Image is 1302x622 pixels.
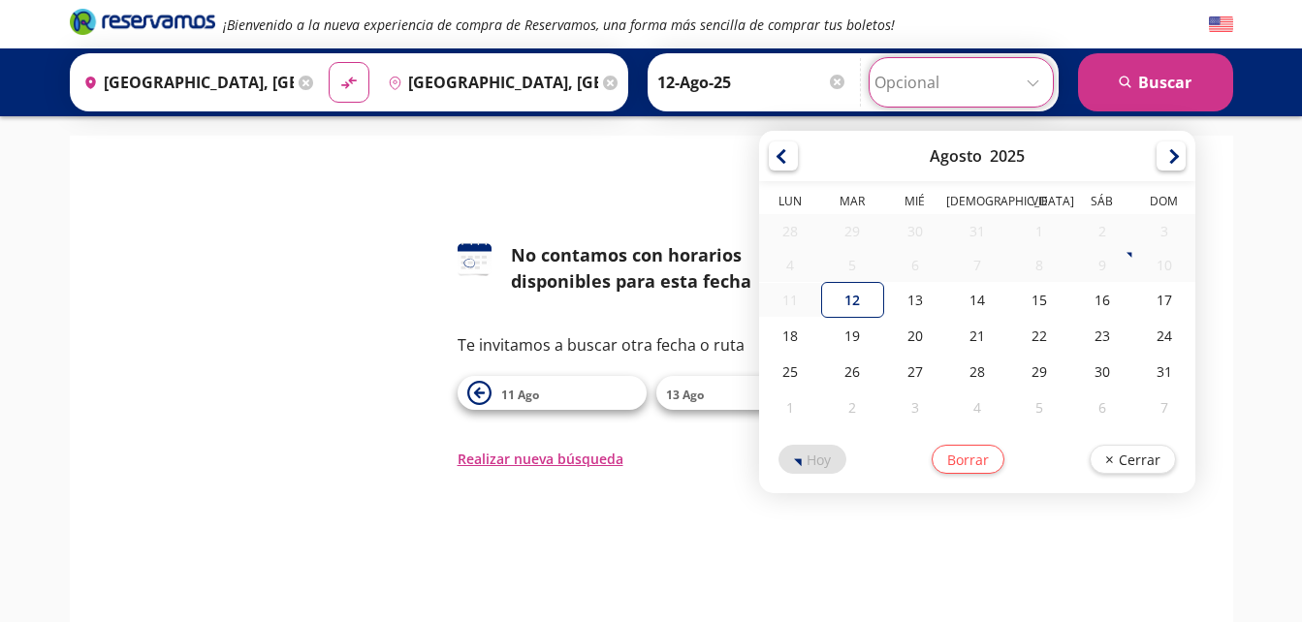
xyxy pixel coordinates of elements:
[1071,282,1133,318] div: 16-Ago-25
[821,318,883,354] div: 19-Ago-25
[511,242,845,295] div: No contamos con horarios disponibles para esta fecha
[1133,193,1195,214] th: Domingo
[884,389,946,425] div: 03-Sep-25
[1071,318,1133,354] div: 23-Ago-25
[946,214,1008,248] div: 31-Jul-25
[1071,354,1133,389] div: 30-Ago-25
[223,16,895,34] em: ¡Bienvenido a la nueva experiencia de compra de Reservamos, una forma más sencilla de comprar tus...
[930,145,982,167] div: Agosto
[1008,248,1070,282] div: 08-Ago-25
[458,376,647,410] button: 11 Ago
[759,283,821,317] div: 11-Ago-25
[656,376,845,410] button: 13 Ago
[884,193,946,214] th: Miércoles
[884,214,946,248] div: 30-Jul-25
[1071,193,1133,214] th: Sábado
[874,58,1048,107] input: Opcional
[821,354,883,389] div: 26-Ago-25
[946,193,1008,214] th: Jueves
[70,7,215,36] i: Brand Logo
[458,449,623,469] button: Realizar nueva búsqueda
[657,58,847,107] input: Elegir Fecha
[946,389,1008,425] div: 04-Sep-25
[1133,354,1195,389] div: 31-Ago-25
[821,389,883,425] div: 02-Sep-25
[990,145,1025,167] div: 2025
[759,193,821,214] th: Lunes
[884,318,946,354] div: 20-Ago-25
[821,282,883,318] div: 12-Ago-25
[932,445,1004,474] button: Borrar
[1071,214,1133,248] div: 02-Ago-25
[501,387,539,403] span: 11 Ago
[1008,193,1070,214] th: Viernes
[946,318,1008,354] div: 21-Ago-25
[458,333,845,357] p: Te invitamos a buscar otra fecha o ruta
[1078,53,1233,111] button: Buscar
[884,248,946,282] div: 06-Ago-25
[70,7,215,42] a: Brand Logo
[778,445,846,474] button: Hoy
[759,248,821,282] div: 04-Ago-25
[1133,318,1195,354] div: 24-Ago-25
[1133,389,1195,425] div: 07-Sep-25
[946,354,1008,389] div: 28-Ago-25
[1008,354,1070,389] div: 29-Ago-25
[884,354,946,389] div: 27-Ago-25
[1071,248,1133,282] div: 09-Ago-25
[1133,214,1195,248] div: 03-Ago-25
[821,214,883,248] div: 29-Jul-25
[666,387,704,403] span: 13 Ago
[821,193,883,214] th: Martes
[821,248,883,282] div: 05-Ago-25
[759,214,821,248] div: 28-Jul-25
[1008,214,1070,248] div: 01-Ago-25
[1008,389,1070,425] div: 05-Sep-25
[884,282,946,318] div: 13-Ago-25
[380,58,598,107] input: Buscar Destino
[1133,248,1195,282] div: 10-Ago-25
[759,318,821,354] div: 18-Ago-25
[1071,389,1133,425] div: 06-Sep-25
[946,248,1008,282] div: 07-Ago-25
[1133,282,1195,318] div: 17-Ago-25
[759,354,821,389] div: 25-Ago-25
[759,389,821,425] div: 01-Sep-25
[946,282,1008,318] div: 14-Ago-25
[76,58,294,107] input: Buscar Origen
[1008,318,1070,354] div: 22-Ago-25
[1090,445,1176,474] button: Cerrar
[1209,13,1233,37] button: English
[1008,282,1070,318] div: 15-Ago-25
